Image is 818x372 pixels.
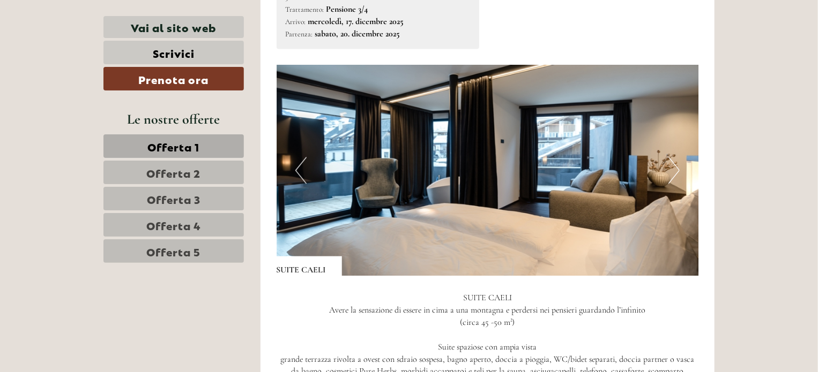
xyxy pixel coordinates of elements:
span: Offerta 3 [147,191,200,206]
span: Offerta 1 [148,139,200,154]
small: Arrivo: [286,17,306,26]
img: image [277,65,699,276]
div: Le nostre offerte [103,109,244,129]
button: Previous [295,157,307,184]
b: sabato, 20. dicembre 2025 [315,28,400,39]
small: Partenza: [286,29,313,39]
a: Prenota ora [103,67,244,90]
a: Vai al sito web [103,16,244,38]
span: Offerta 2 [147,165,201,180]
b: mercoledì, 17. dicembre 2025 [308,16,404,27]
span: Offerta 5 [147,244,201,259]
span: Offerta 4 [146,217,201,232]
div: SUITE CAELI [277,256,342,276]
a: Scrivici [103,41,244,64]
small: Trattamento: [286,5,324,14]
b: Pensione 3/4 [326,4,368,14]
button: Next [668,157,680,184]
